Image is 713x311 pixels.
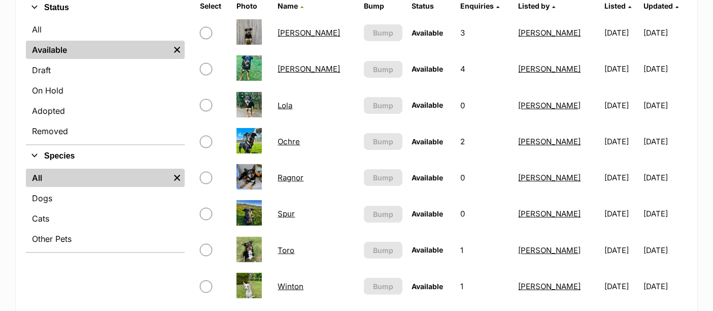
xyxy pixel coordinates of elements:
td: [DATE] [600,269,642,304]
a: All [26,20,185,39]
span: Bump [373,27,393,38]
span: Listed [604,2,626,10]
span: Bump [373,281,393,292]
button: Bump [364,24,402,41]
td: 3 [456,15,513,50]
td: [DATE] [600,196,642,231]
span: Available [412,65,443,73]
a: [PERSON_NAME] [518,282,581,291]
td: 4 [456,51,513,86]
td: [DATE] [600,15,642,50]
a: Winton [278,282,303,291]
td: 2 [456,124,513,159]
span: Bump [373,100,393,111]
a: [PERSON_NAME] [518,28,581,38]
span: Listed by [518,2,550,10]
a: [PERSON_NAME] [278,64,340,74]
button: Status [26,1,185,14]
span: Bump [373,172,393,183]
button: Bump [364,97,402,114]
a: Available [26,41,169,59]
a: [PERSON_NAME] [278,28,340,38]
a: Dogs [26,189,185,207]
a: Toro [278,245,294,255]
a: On Hold [26,81,185,100]
a: [PERSON_NAME] [518,245,581,255]
td: 0 [456,88,513,123]
a: Spur [278,209,295,219]
td: [DATE] [644,124,686,159]
a: [PERSON_NAME] [518,64,581,74]
td: [DATE] [644,269,686,304]
a: Cats [26,209,185,228]
a: Updated [644,2,679,10]
span: Available [412,245,443,254]
a: Adopted [26,102,185,120]
td: 1 [456,269,513,304]
span: Available [412,282,443,291]
span: Bump [373,136,393,147]
a: Other Pets [26,230,185,248]
button: Bump [364,133,402,150]
a: Remove filter [169,169,185,187]
div: Status [26,18,185,144]
span: Available [412,137,443,146]
span: Available [412,28,443,37]
a: Name [278,2,303,10]
a: Enquiries [460,2,499,10]
a: Draft [26,61,185,79]
td: [DATE] [600,124,642,159]
a: Listed by [518,2,555,10]
td: [DATE] [600,233,642,268]
a: [PERSON_NAME] [518,137,581,146]
td: [DATE] [600,88,642,123]
span: Bump [373,245,393,256]
button: Bump [364,206,402,223]
td: [DATE] [644,51,686,86]
a: Lola [278,101,292,110]
a: All [26,169,169,187]
span: Bump [373,64,393,75]
a: Listed [604,2,631,10]
td: [DATE] [644,15,686,50]
td: 1 [456,233,513,268]
button: Species [26,149,185,163]
td: [DATE] [600,160,642,195]
a: Ragnor [278,173,303,182]
td: [DATE] [644,88,686,123]
a: [PERSON_NAME] [518,101,581,110]
span: Available [412,173,443,182]
td: 0 [456,196,513,231]
a: [PERSON_NAME] [518,209,581,219]
td: [DATE] [644,160,686,195]
span: Available [412,101,443,109]
a: Removed [26,122,185,140]
span: Available [412,209,443,218]
span: Bump [373,209,393,220]
button: Bump [364,278,402,295]
td: [DATE] [644,233,686,268]
span: translation missing: en.admin.listings.index.attributes.enquiries [460,2,494,10]
td: [DATE] [644,196,686,231]
td: [DATE] [600,51,642,86]
a: Ochre [278,137,300,146]
td: 0 [456,160,513,195]
a: [PERSON_NAME] [518,173,581,182]
span: Name [278,2,298,10]
span: Updated [644,2,673,10]
div: Species [26,167,185,252]
button: Bump [364,169,402,186]
a: Remove filter [169,41,185,59]
button: Bump [364,242,402,259]
button: Bump [364,61,402,78]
